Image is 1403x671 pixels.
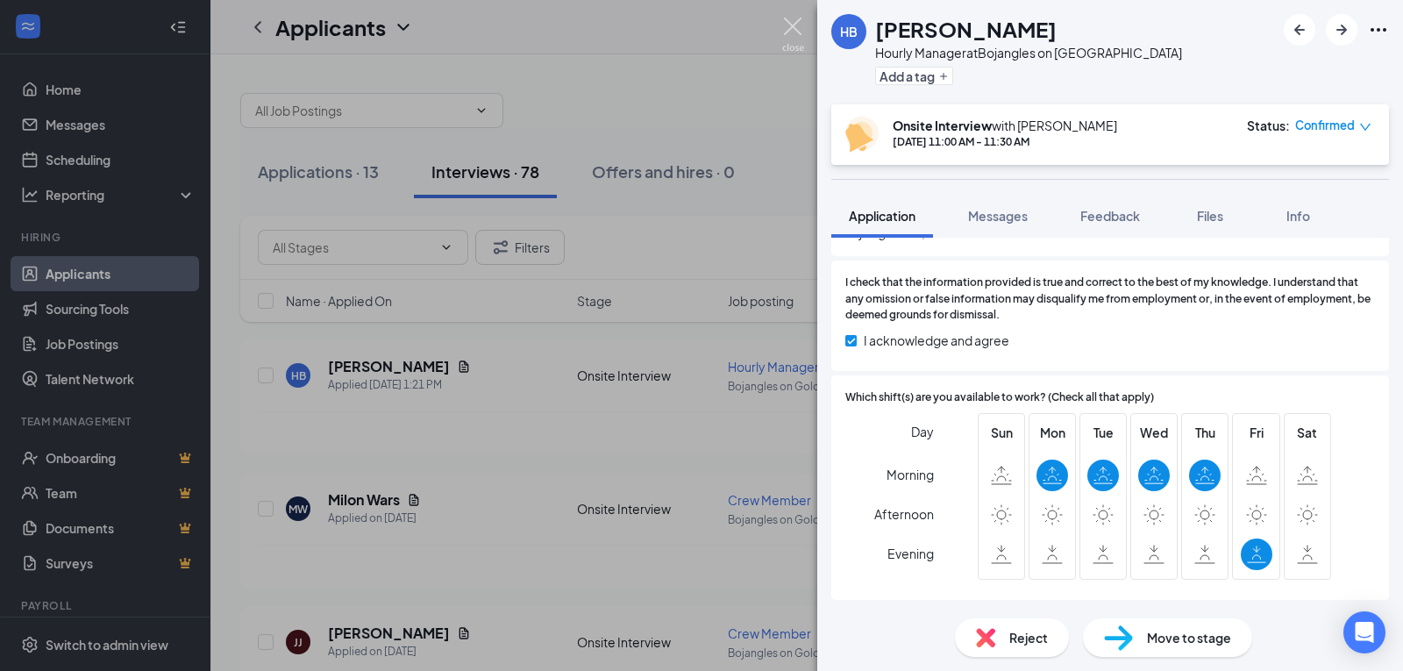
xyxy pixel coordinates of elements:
span: down [1359,121,1371,133]
button: ArrowLeftNew [1284,14,1315,46]
div: HB [840,23,858,40]
span: Info [1286,208,1310,224]
span: Tue [1087,423,1119,442]
span: Afternoon [874,498,934,530]
span: Which shift(s) are you available to work? (Check all that apply) [845,389,1154,406]
span: Morning [887,459,934,490]
span: Evening [887,538,934,569]
svg: ArrowLeftNew [1289,19,1310,40]
span: Reject [1009,628,1048,647]
svg: Ellipses [1368,19,1389,40]
span: Fri [1241,423,1272,442]
div: [DATE] 11:00 AM - 11:30 AM [893,134,1117,149]
span: Thu [1189,423,1221,442]
div: with [PERSON_NAME] [893,117,1117,134]
span: Day [911,422,934,441]
span: Confirmed [1295,117,1355,134]
button: PlusAdd a tag [875,67,953,85]
span: Messages [968,208,1028,224]
b: Onsite Interview [893,118,992,133]
span: I check that the information provided is true and correct to the best of my knowledge. I understa... [845,275,1375,325]
span: Sun [986,423,1017,442]
button: ArrowRight [1326,14,1357,46]
span: Sat [1292,423,1323,442]
span: Move to stage [1147,628,1231,647]
svg: Plus [938,71,949,82]
span: Feedback [1080,208,1140,224]
div: Open Intercom Messenger [1343,611,1385,653]
span: Application [849,208,915,224]
span: Wed [1138,423,1170,442]
div: Hourly Manager at Bojangles on [GEOGRAPHIC_DATA] [875,44,1182,61]
span: Files [1197,208,1223,224]
span: I acknowledge and agree [864,331,1009,350]
h1: [PERSON_NAME] [875,14,1057,44]
div: Status : [1247,117,1290,134]
span: Mon [1036,423,1068,442]
svg: ArrowRight [1331,19,1352,40]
